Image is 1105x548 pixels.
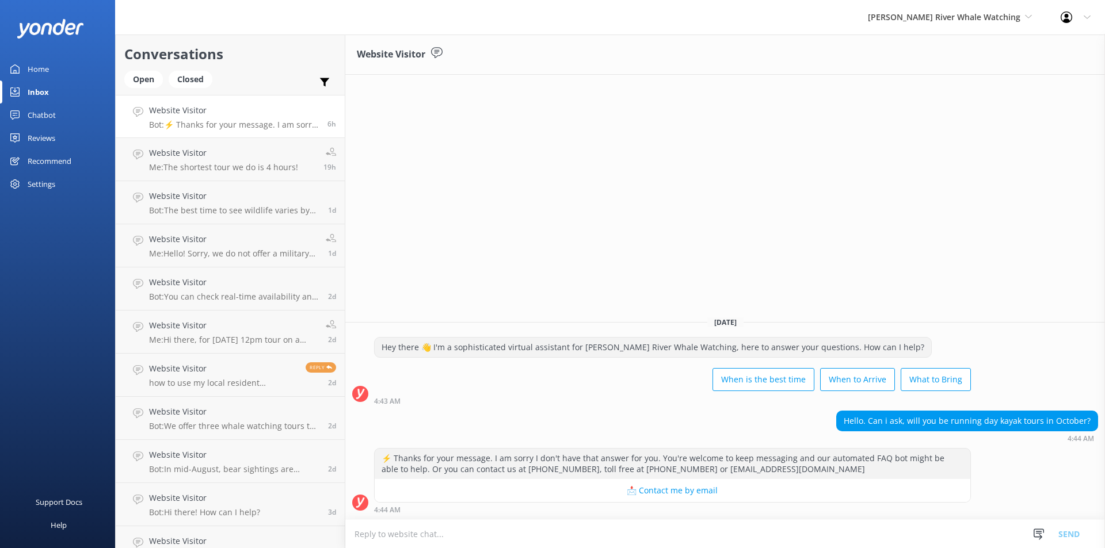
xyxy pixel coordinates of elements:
a: Open [124,72,169,85]
strong: 4:44 AM [374,507,401,513]
strong: 4:44 AM [1068,435,1094,442]
a: Website VisitorBot:⚡ Thanks for your message. I am sorry I don't have that answer for you. You're... [116,95,345,138]
p: Bot: The best time to see wildlife varies by species. Transient Orcas can be spotted year-round, ... [149,205,319,216]
p: how to use my local resident membership [149,378,297,388]
a: Website VisitorBot:In mid-August, bear sightings are limited as Grizzly Bear Tours start in late ... [116,440,345,483]
h3: Website Visitor [357,47,425,62]
button: What to Bring [901,368,971,391]
a: Website VisitorBot:Hi there! How can I help?3d [116,483,345,526]
button: When is the best time [712,368,814,391]
div: Home [28,58,49,81]
span: Reply [306,362,336,373]
span: 10:12am 14-Aug-2025 (UTC -07:00) America/Tijuana [328,507,336,517]
div: Settings [28,173,55,196]
h4: Website Visitor [149,104,319,117]
div: Help [51,513,67,536]
h4: Website Visitor [149,492,260,504]
div: 04:44am 17-Aug-2025 (UTC -07:00) America/Tijuana [374,505,971,513]
p: Me: Hello! Sorry, we do not offer a military discount [149,248,317,259]
h4: Website Visitor [149,535,319,547]
button: When to Arrive [820,368,895,391]
span: 07:56am 15-Aug-2025 (UTC -07:00) America/Tijuana [328,335,336,344]
p: Bot: You can check real-time availability and book your Wildlife and Whale Discovery Tour online ... [149,292,319,302]
p: Bot: In mid-August, bear sightings are limited as Grizzly Bear Tours start in late August. Howeve... [149,464,319,474]
h4: Website Visitor [149,190,319,202]
a: Website VisitorMe:Hi there, for [DATE] 12pm tour on a covered boat we are full. We have space [DA... [116,311,345,354]
div: Support Docs [36,490,82,513]
a: Closed [169,72,218,85]
div: Open [124,71,163,88]
a: Website VisitorBot:You can check real-time availability and book your Wildlife and Whale Discover... [116,267,345,311]
h4: Website Visitor [149,449,319,461]
h4: Website Visitor [149,362,297,375]
button: 📩 Contact me by email [375,479,970,502]
h4: Website Visitor [149,233,317,246]
p: Me: The shortest tour we do is 4 hours! [149,162,298,173]
a: Website VisitorBot:The best time to see wildlife varies by species. Transient Orcas can be spotte... [116,181,345,224]
div: Recommend [28,150,71,173]
span: 04:44am 17-Aug-2025 (UTC -07:00) America/Tijuana [327,119,336,129]
img: yonder-white-logo.png [17,19,83,38]
p: Me: Hi there, for [DATE] 12pm tour on a covered boat we are full. We have space [DATE] if that ti... [149,335,317,345]
h4: Website Visitor [149,319,317,332]
p: Bot: We offer three whale watching tours to suit different schedules. The Full Day Whale Watching... [149,421,319,431]
a: Website VisitorMe:The shortest tour we do is 4 hours!19h [116,138,345,181]
span: 04:01pm 14-Aug-2025 (UTC -07:00) America/Tijuana [328,464,336,474]
span: 06:58pm 14-Aug-2025 (UTC -07:00) America/Tijuana [328,421,336,431]
h4: Website Visitor [149,276,319,289]
div: Hey there 👋 I'm a sophisticated virtual assistant for [PERSON_NAME] River Whale Watching, here to... [375,338,931,357]
a: Website Visitorhow to use my local resident membershipReply2d [116,354,345,397]
div: Chatbot [28,104,56,127]
h4: Website Visitor [149,405,319,418]
div: Reviews [28,127,55,150]
span: [PERSON_NAME] River Whale Watching [868,12,1020,22]
p: Bot: Hi there! How can I help? [149,507,260,518]
span: [DATE] [707,317,744,327]
div: Closed [169,71,212,88]
span: 11:49pm 14-Aug-2025 (UTC -07:00) America/Tijuana [328,378,336,388]
div: Hello. Can i ask, will you be running day kayak tours in October? [837,411,1098,431]
div: 04:43am 17-Aug-2025 (UTC -07:00) America/Tijuana [374,397,971,405]
div: 04:44am 17-Aug-2025 (UTC -07:00) America/Tijuana [836,434,1098,442]
a: Website VisitorMe:Hello! Sorry, we do not offer a military discount1d [116,224,345,267]
p: Bot: ⚡ Thanks for your message. I am sorry I don't have that answer for you. You're welcome to ke... [149,120,319,130]
div: ⚡ Thanks for your message. I am sorry I don't have that answer for you. You're welcome to keep me... [375,449,970,479]
span: 12:23am 16-Aug-2025 (UTC -07:00) America/Tijuana [328,205,336,215]
strong: 4:43 AM [374,398,401,405]
h2: Conversations [124,43,336,65]
h4: Website Visitor [149,147,298,159]
span: 08:20am 15-Aug-2025 (UTC -07:00) America/Tijuana [328,292,336,301]
span: 04:17pm 15-Aug-2025 (UTC -07:00) America/Tijuana [328,248,336,258]
span: 03:53pm 16-Aug-2025 (UTC -07:00) America/Tijuana [323,162,336,172]
div: Inbox [28,81,49,104]
a: Website VisitorBot:We offer three whale watching tours to suit different schedules. The Full Day ... [116,397,345,440]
